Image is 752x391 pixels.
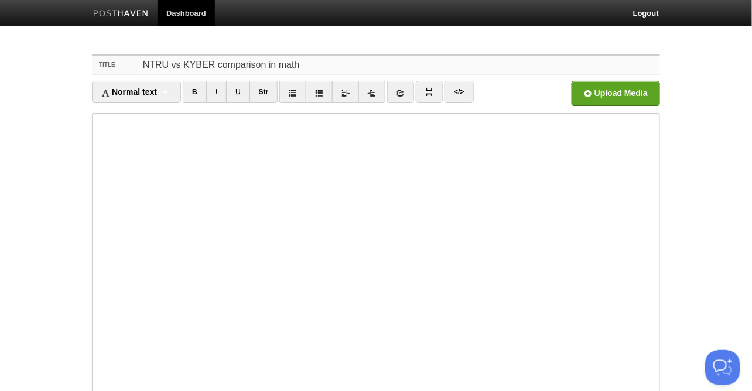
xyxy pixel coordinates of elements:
label: Title [92,56,139,74]
span: Normal text [101,87,157,97]
a: U [226,81,250,103]
a: B [183,81,207,103]
img: Posthaven-bar [93,10,149,19]
iframe: Help Scout Beacon - Open [705,350,740,385]
a: </> [445,81,473,103]
del: Str [259,88,269,96]
img: pagebreak-icon.png [425,88,433,96]
a: Str [249,81,278,103]
a: I [206,81,227,103]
